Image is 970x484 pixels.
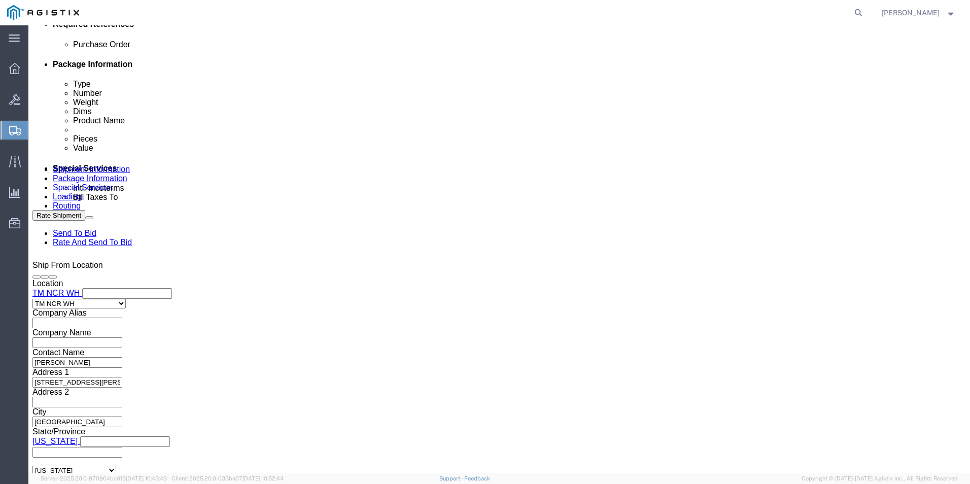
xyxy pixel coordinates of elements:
span: Server: 2025.20.0-970904bc0f3 [41,475,167,481]
button: [PERSON_NAME] [881,7,956,19]
img: logo [7,5,79,20]
a: Feedback [464,475,490,481]
span: [DATE] 10:43:43 [126,475,167,481]
span: Client: 2025.20.0-035ba07 [171,475,284,481]
iframe: FS Legacy Container [28,25,970,473]
span: Copyright © [DATE]-[DATE] Agistix Inc., All Rights Reserved [802,474,958,483]
a: Support [439,475,465,481]
span: Feras Saleh [882,7,940,18]
span: [DATE] 10:52:44 [243,475,284,481]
